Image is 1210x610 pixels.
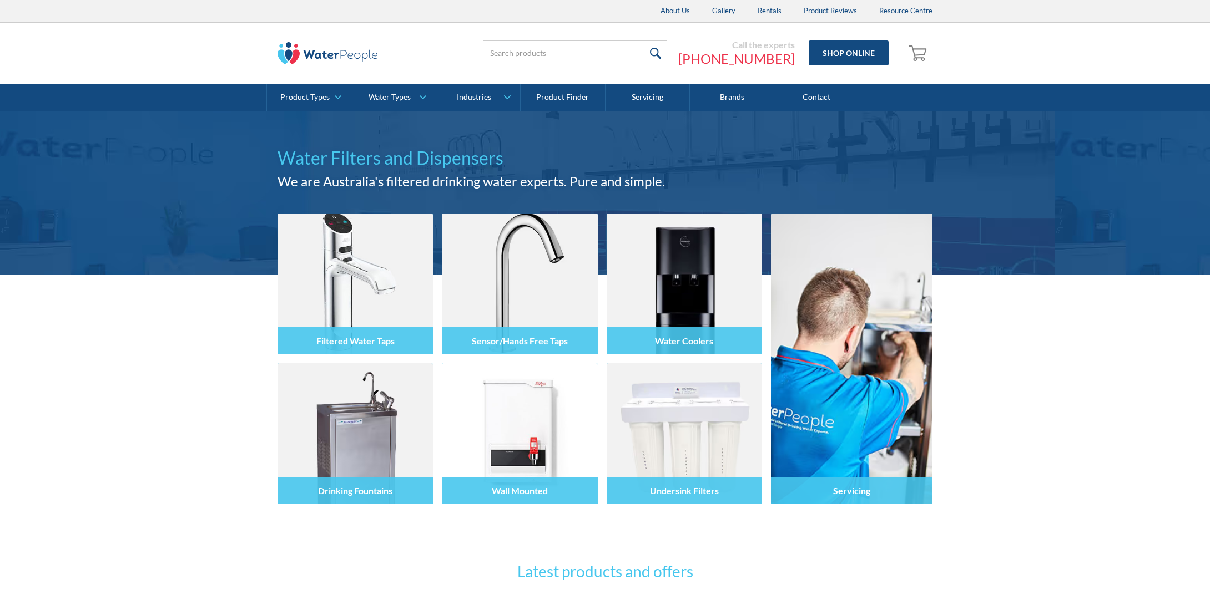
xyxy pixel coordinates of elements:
h4: Filtered Water Taps [316,335,395,346]
a: Servicing [606,84,690,111]
a: Contact [774,84,859,111]
a: Open empty cart [906,40,932,67]
a: Product Finder [521,84,605,111]
div: Call the experts [678,39,795,50]
h4: Servicing [833,485,870,496]
a: Servicing [771,213,932,504]
a: Water Types [351,84,435,111]
a: Shop Online [809,40,889,65]
h4: Wall Mounted [492,485,548,496]
h4: Water Coolers [655,335,713,346]
img: Sensor/Hands Free Taps [442,213,597,354]
img: Wall Mounted [442,363,597,504]
h3: Latest products and offers [389,560,821,583]
div: Industries [457,93,491,102]
img: shopping cart [909,44,930,62]
a: [PHONE_NUMBER] [678,50,795,67]
img: Drinking Fountains [278,363,433,504]
img: Filtered Water Taps [278,213,433,354]
img: Undersink Filters [607,363,762,504]
h4: Drinking Fountains [318,485,392,496]
img: Water Coolers [607,213,762,354]
h4: Sensor/Hands Free Taps [472,335,568,346]
img: The Water People [278,42,377,64]
a: Brands [690,84,774,111]
h4: Undersink Filters [650,485,719,496]
a: Product Types [267,84,351,111]
div: Water Types [369,93,411,102]
input: Search products [483,40,667,65]
div: Product Types [280,93,330,102]
a: Industries [436,84,520,111]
